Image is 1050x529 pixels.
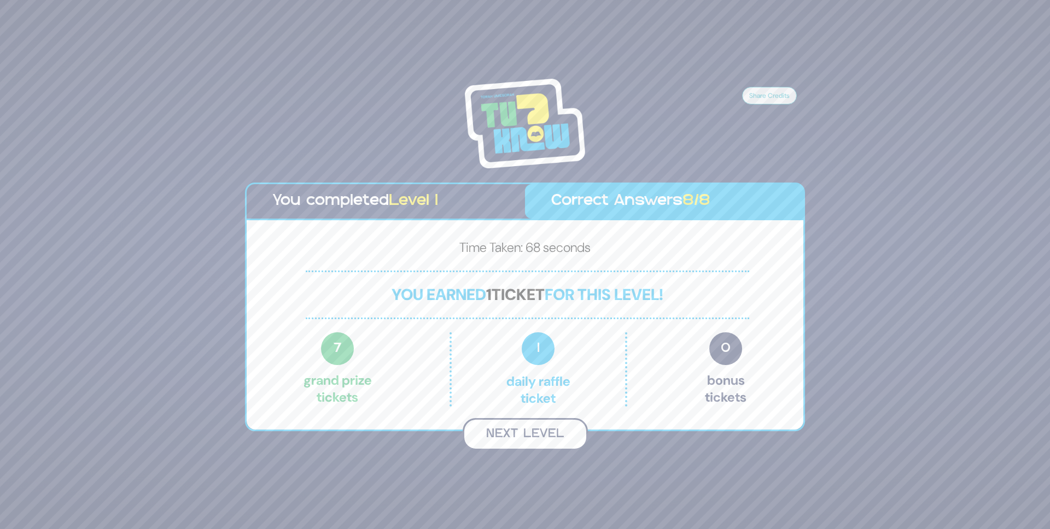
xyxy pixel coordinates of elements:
[522,332,555,365] span: 1
[486,284,492,305] span: 1
[475,332,602,407] p: Daily Raffle ticket
[273,190,499,213] p: You completed
[304,332,372,407] p: Grand Prize tickets
[551,190,777,213] p: Correct Answers
[682,194,710,208] span: 8/8
[463,418,588,450] button: Next Level
[389,194,438,208] span: Level 1
[492,284,545,305] span: ticket
[705,332,746,407] p: Bonus tickets
[264,238,786,262] p: Time Taken: 68 seconds
[709,332,742,365] span: 0
[742,87,797,104] button: Share Credits
[392,284,663,305] span: You earned for this level!
[465,79,585,168] img: Tournament Logo
[321,332,354,365] span: 7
